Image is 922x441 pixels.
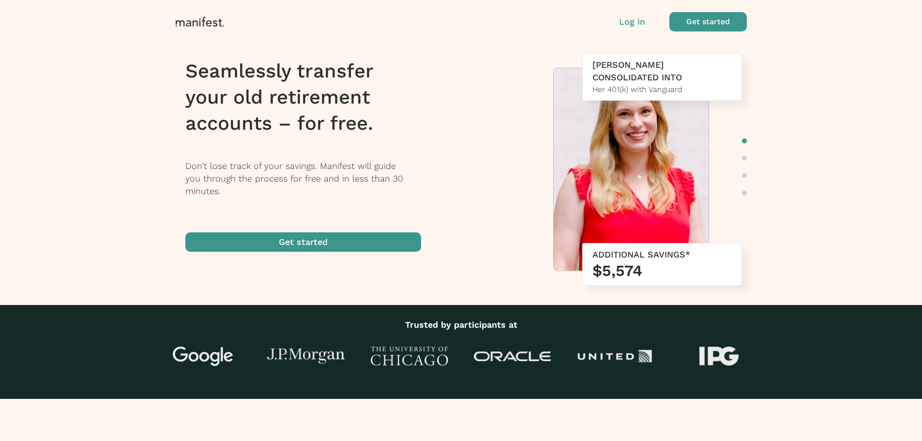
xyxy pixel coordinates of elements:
[185,160,434,198] p: Don’t lose track of your savings. Manifest will guide you through the process for free and in les...
[619,15,645,28] button: Log in
[185,58,434,137] h1: Seamlessly transfer your old retirement accounts – for free.
[592,84,732,95] div: Her 401(k) with Vanguard
[592,248,732,261] div: ADDITIONAL SAVINGS*
[267,349,345,365] img: J.P Morgan
[669,12,747,31] button: Get started
[371,347,448,366] img: University of Chicago
[592,59,732,84] div: [PERSON_NAME] CONSOLIDATED INTO
[592,261,732,280] h3: $5,574
[474,351,551,362] img: Oracle
[164,347,242,366] img: Google
[185,232,421,252] button: Get started
[554,68,709,275] img: Meredith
